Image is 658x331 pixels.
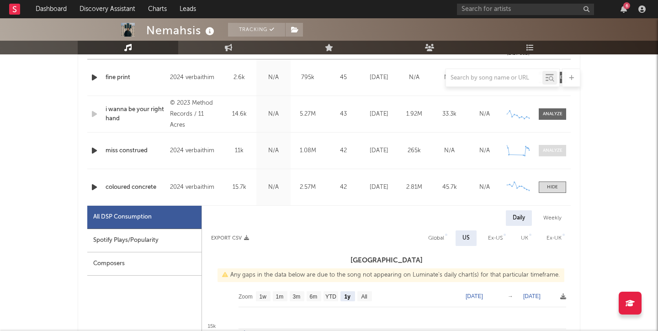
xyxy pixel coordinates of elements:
[469,146,500,155] div: N/A
[364,183,394,192] div: [DATE]
[106,105,165,123] a: i wanna be your right hand
[170,182,220,193] div: 2024 verbaithim
[327,110,359,119] div: 43
[434,110,465,119] div: 33.3k
[228,23,285,37] button: Tracking
[345,294,351,300] text: 1y
[621,5,627,13] button: 6
[364,146,394,155] div: [DATE]
[260,294,267,300] text: 1w
[488,233,503,244] div: Ex-US
[239,294,253,300] text: Zoom
[93,212,152,223] div: All DSP Consumption
[224,183,254,192] div: 15.7k
[399,183,430,192] div: 2.81M
[170,145,220,156] div: 2024 verbaithim
[293,183,323,192] div: 2.57M
[506,210,532,226] div: Daily
[327,146,359,155] div: 42
[462,233,470,244] div: US
[508,293,513,299] text: →
[218,268,564,282] div: Any gaps in the data below are due to the song not appearing on Luminate's daily chart(s) for tha...
[259,183,288,192] div: N/A
[469,183,500,192] div: N/A
[523,293,541,299] text: [DATE]
[325,294,336,300] text: YTD
[259,146,288,155] div: N/A
[364,110,394,119] div: [DATE]
[259,110,288,119] div: N/A
[466,293,483,299] text: [DATE]
[469,110,500,119] div: N/A
[293,110,323,119] div: 5.27M
[399,146,430,155] div: 265k
[202,255,571,266] h3: [GEOGRAPHIC_DATA]
[87,252,202,276] div: Composers
[87,206,202,229] div: All DSP Consumption
[170,98,220,131] div: © 2023 Method Records / 11 Acres
[536,210,568,226] div: Weekly
[547,233,562,244] div: Ex-UK
[276,294,284,300] text: 1m
[106,183,165,192] a: coloured concrete
[434,183,465,192] div: 45.7k
[146,23,217,38] div: Nemahsis
[293,294,301,300] text: 3m
[293,146,323,155] div: 1.08M
[428,233,444,244] div: Global
[310,294,318,300] text: 6m
[521,233,528,244] div: UK
[224,110,254,119] div: 14.6k
[399,110,430,119] div: 1.92M
[446,75,542,82] input: Search by song name or URL
[87,229,202,252] div: Spotify Plays/Popularity
[327,183,359,192] div: 42
[361,294,367,300] text: All
[211,235,249,241] button: Export CSV
[224,146,254,155] div: 11k
[207,323,216,329] text: 15k
[434,146,465,155] div: N/A
[623,2,630,9] div: 6
[106,146,165,155] a: miss construed
[457,4,594,15] input: Search for artists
